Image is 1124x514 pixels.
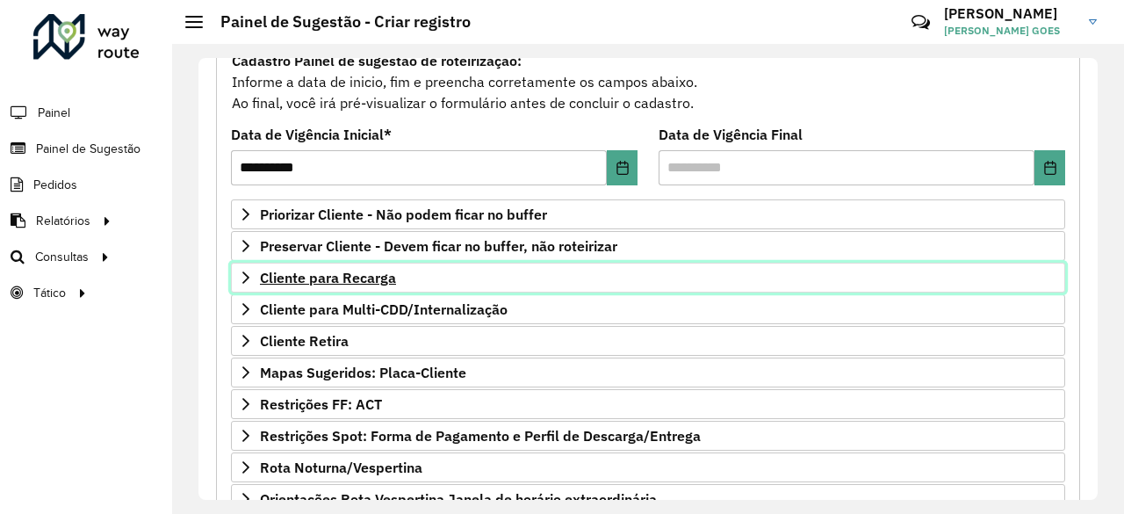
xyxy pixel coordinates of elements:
span: [PERSON_NAME] GOES [944,23,1076,39]
button: Choose Date [607,150,638,185]
span: Cliente para Multi-CDD/Internalização [260,302,508,316]
a: Preservar Cliente - Devem ficar no buffer, não roteirizar [231,231,1065,261]
label: Data de Vigência Inicial [231,124,392,145]
span: Cliente para Recarga [260,271,396,285]
h3: [PERSON_NAME] [944,5,1076,22]
span: Painel [38,104,70,122]
span: Cliente Retira [260,334,349,348]
a: Mapas Sugeridos: Placa-Cliente [231,358,1065,387]
h2: Painel de Sugestão - Criar registro [203,12,471,32]
a: Priorizar Cliente - Não podem ficar no buffer [231,199,1065,229]
span: Consultas [35,248,89,266]
span: Preservar Cliente - Devem ficar no buffer, não roteirizar [260,239,617,253]
label: Data de Vigência Final [659,124,803,145]
span: Relatórios [36,212,90,230]
span: Mapas Sugeridos: Placa-Cliente [260,366,466,380]
button: Choose Date [1034,150,1065,185]
a: Restrições FF: ACT [231,389,1065,419]
a: Orientações Rota Vespertina Janela de horário extraordinária [231,484,1065,514]
span: Priorizar Cliente - Não podem ficar no buffer [260,207,547,221]
span: Restrições Spot: Forma de Pagamento e Perfil de Descarga/Entrega [260,429,701,443]
span: Orientações Rota Vespertina Janela de horário extraordinária [260,492,657,506]
span: Painel de Sugestão [36,140,140,158]
strong: Cadastro Painel de sugestão de roteirização: [232,52,522,69]
a: Cliente para Recarga [231,263,1065,293]
a: Cliente Retira [231,326,1065,356]
span: Tático [33,284,66,302]
span: Pedidos [33,176,77,194]
a: Restrições Spot: Forma de Pagamento e Perfil de Descarga/Entrega [231,421,1065,451]
a: Contato Rápido [902,4,940,41]
span: Rota Noturna/Vespertina [260,460,422,474]
a: Cliente para Multi-CDD/Internalização [231,294,1065,324]
span: Restrições FF: ACT [260,397,382,411]
a: Rota Noturna/Vespertina [231,452,1065,482]
div: Informe a data de inicio, fim e preencha corretamente os campos abaixo. Ao final, você irá pré-vi... [231,49,1065,114]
